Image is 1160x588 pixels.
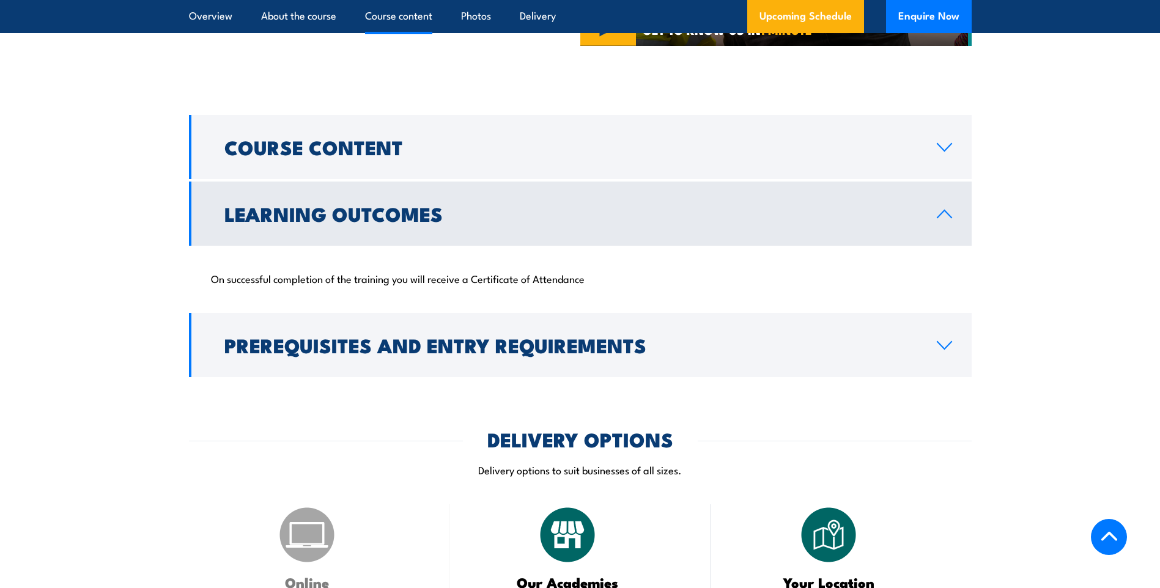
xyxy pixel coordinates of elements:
a: Course Content [189,115,972,179]
h2: Prerequisites and Entry Requirements [224,336,917,353]
h2: DELIVERY OPTIONS [487,430,673,447]
strong: 1 MINUTE [761,21,812,39]
p: Delivery options to suit businesses of all sizes. [189,463,972,477]
h2: Course Content [224,138,917,155]
h2: Learning Outcomes [224,205,917,222]
span: GET TO KNOW US IN [643,24,812,35]
p: On successful completion of the training you will receive a Certificate of Attendance [211,272,950,284]
a: Learning Outcomes [189,182,972,246]
a: Prerequisites and Entry Requirements [189,313,972,377]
